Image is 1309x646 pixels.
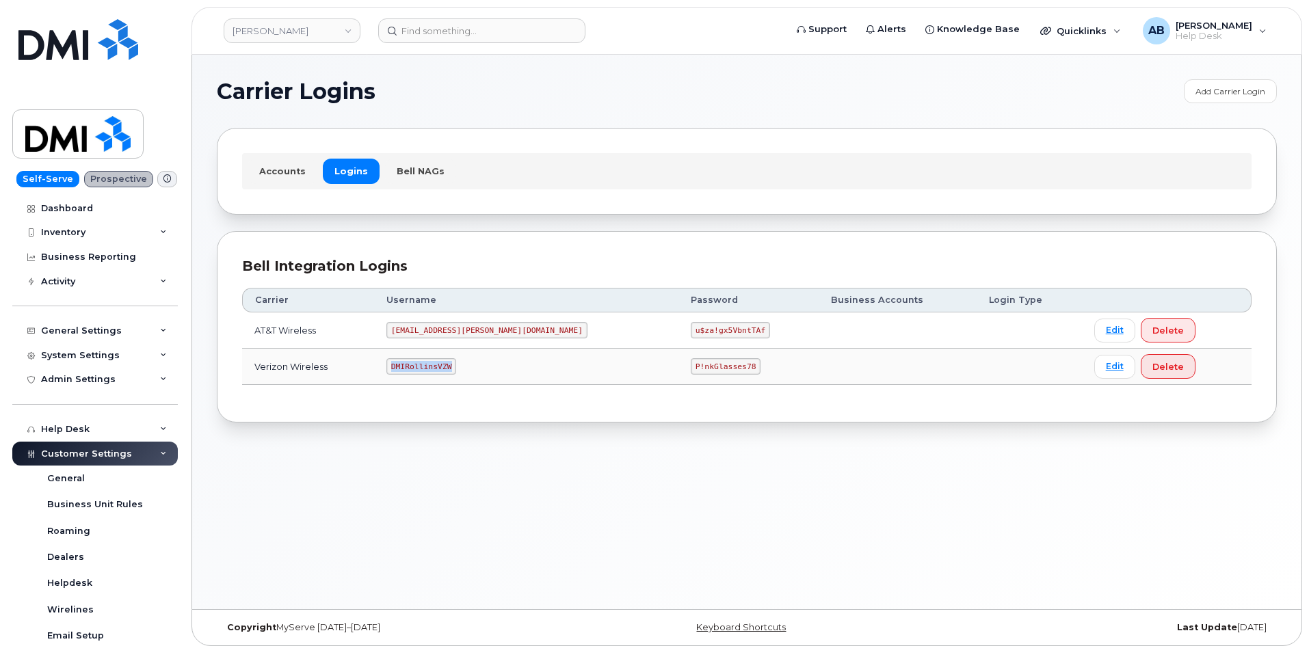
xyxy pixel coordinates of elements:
span: Delete [1152,360,1184,373]
a: Bell NAGs [385,159,456,183]
a: Edit [1094,319,1135,342]
a: Logins [323,159,380,183]
div: [DATE] [923,622,1277,633]
th: Business Accounts [819,288,977,312]
button: Delete [1141,354,1195,379]
th: Username [374,288,678,312]
strong: Last Update [1177,622,1237,632]
code: [EMAIL_ADDRESS][PERSON_NAME][DOMAIN_NAME] [386,322,587,338]
a: Add Carrier Login [1184,79,1277,103]
a: Keyboard Shortcuts [696,622,786,632]
code: P!nkGlasses78 [691,358,761,375]
div: MyServe [DATE]–[DATE] [217,622,570,633]
span: Carrier Logins [217,81,375,102]
td: AT&T Wireless [242,312,374,349]
th: Carrier [242,288,374,312]
button: Delete [1141,318,1195,342]
a: Edit [1094,355,1135,379]
span: Delete [1152,324,1184,337]
th: Login Type [977,288,1082,312]
td: Verizon Wireless [242,349,374,385]
a: Accounts [248,159,317,183]
div: Bell Integration Logins [242,256,1252,276]
strong: Copyright [227,622,276,632]
code: DMIRollinsVZW [386,358,456,375]
code: u$za!gx5VbntTAf [691,322,770,338]
th: Password [678,288,819,312]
